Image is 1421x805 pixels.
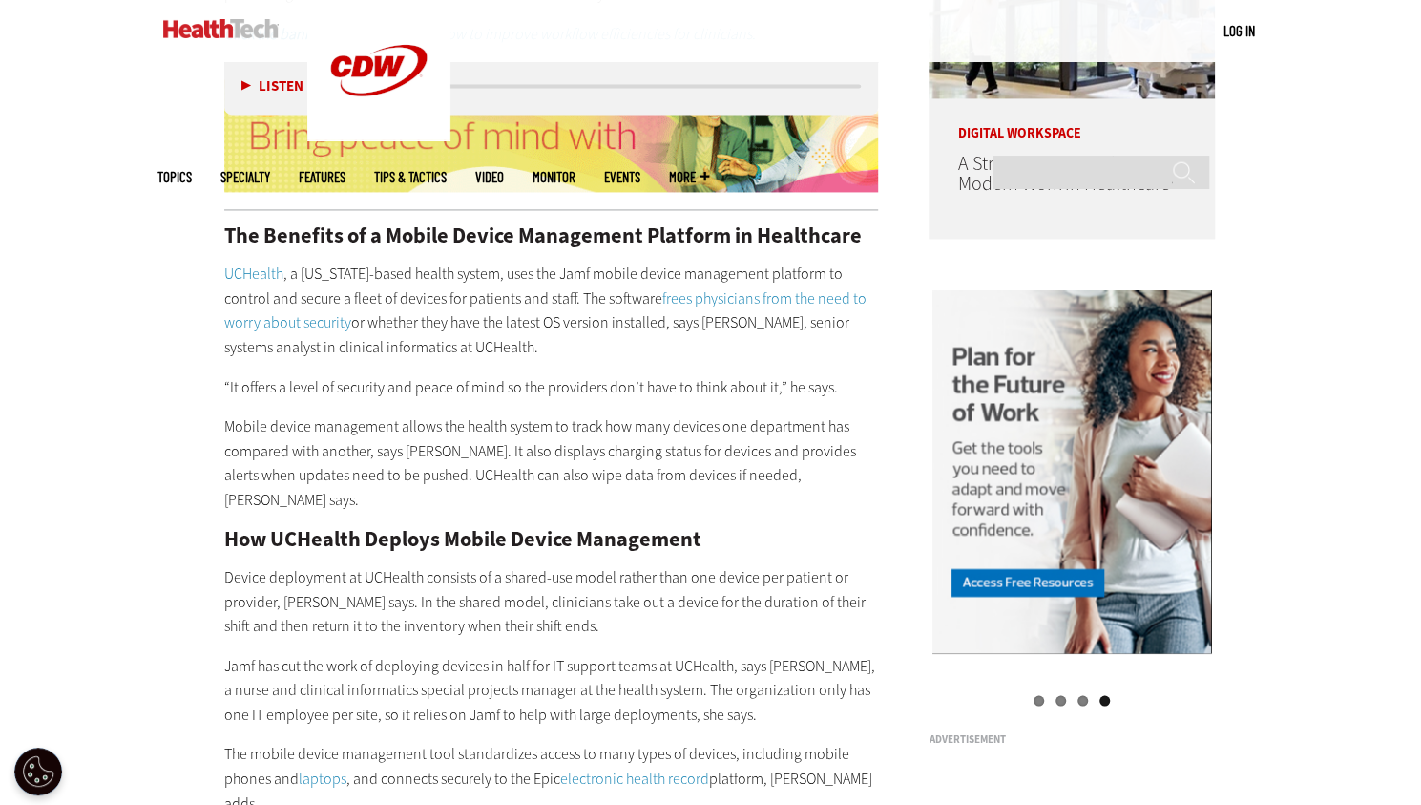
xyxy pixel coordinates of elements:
span: More [669,170,709,184]
a: Features [299,170,345,184]
a: 3 [1077,695,1088,706]
img: future of work right rail [932,290,1211,656]
a: 1 [1034,695,1044,706]
p: Jamf has cut the work of deploying devices in half for IT support teams at UCHealth, says [PERSON... [224,653,879,727]
a: Tips & Tactics [374,170,447,184]
h2: How UCHealth Deploys Mobile Device Management [224,528,879,549]
a: 2 [1055,695,1066,706]
a: A Strategic Approach to Modern Work in Healthcare [957,151,1169,197]
p: “It offers a level of security and peace of mind so the providers don’t have to think about it,” ... [224,375,879,400]
span: Topics [157,170,192,184]
div: Cookie Settings [14,748,62,795]
a: laptops [299,768,346,788]
h2: The Benefits of a Mobile Device Management Platform in Healthcare [224,225,879,246]
a: CDW [307,126,450,146]
span: Specialty [220,170,270,184]
p: Mobile device management allows the health system to track how many devices one department has co... [224,414,879,512]
p: Device deployment at UCHealth consists of a shared-use model rather than one device per patient o... [224,564,879,638]
a: UCHealth [224,264,283,284]
a: Events [604,170,640,184]
a: electronic health record [560,768,709,788]
a: MonITor [533,170,575,184]
div: User menu [1223,21,1255,41]
h3: Advertisement [929,733,1215,744]
a: Log in [1223,22,1255,39]
img: Home [163,19,279,38]
a: 4 [1099,695,1110,706]
button: Open Preferences [14,748,62,795]
a: Video [475,170,504,184]
p: , a [US_STATE]-based health system, uses the Jamf mobile device management platform to control an... [224,262,879,359]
